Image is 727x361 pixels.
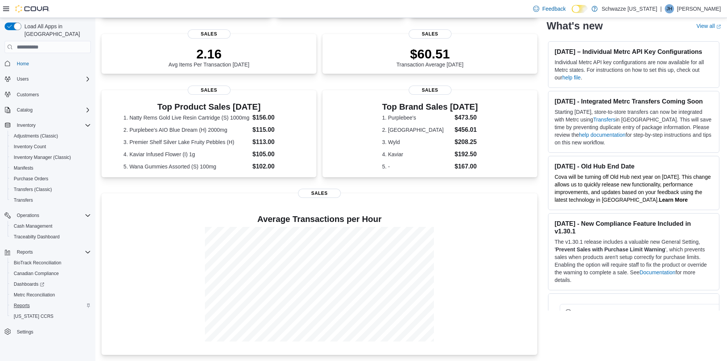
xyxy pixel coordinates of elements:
span: Settings [17,329,33,335]
button: [US_STATE] CCRS [8,311,94,322]
dd: $105.00 [253,150,295,159]
button: Catalog [14,105,35,115]
button: Users [14,74,32,84]
span: Transfers [14,197,33,203]
a: Inventory Manager (Classic) [11,153,74,162]
span: Reports [17,249,33,255]
div: Transaction Average [DATE] [397,46,464,68]
button: Transfers (Classic) [8,184,94,195]
a: Adjustments (Classic) [11,131,61,141]
span: Manifests [11,164,91,173]
span: Transfers (Classic) [14,186,52,193]
button: Inventory Manager (Classic) [8,152,94,163]
svg: External link [716,24,721,29]
a: Traceabilty Dashboard [11,232,63,241]
h3: [DATE] - Integrated Metrc Transfers Coming Soon [555,97,713,105]
dt: 2. Purplebee's AIO Blue Dream (H) 2000mg [124,126,250,134]
span: JH [667,4,672,13]
dt: 4. Kaviar [382,151,451,158]
span: [US_STATE] CCRS [14,313,53,319]
a: Manifests [11,164,36,173]
h3: Top Brand Sales [DATE] [382,102,478,112]
span: Cova will be turning off Old Hub next year on [DATE]. This change allows us to quickly release ne... [555,174,711,203]
button: Reports [8,300,94,311]
span: Reports [11,301,91,310]
span: Traceabilty Dashboard [14,234,60,240]
span: Inventory Manager (Classic) [14,154,71,160]
button: Operations [14,211,42,220]
a: Metrc Reconciliation [11,290,58,299]
a: help documentation [579,132,625,138]
img: Cova [15,5,50,13]
span: Inventory [14,121,91,130]
span: Customers [14,90,91,99]
p: Individual Metrc API key configurations are now available for all Metrc states. For instructions ... [555,58,713,81]
span: Reports [14,248,91,257]
button: Traceabilty Dashboard [8,231,94,242]
span: Reports [14,303,30,309]
span: Canadian Compliance [14,270,59,277]
span: Cash Management [14,223,52,229]
span: Load All Apps in [GEOGRAPHIC_DATA] [21,23,91,38]
button: Users [2,74,94,84]
button: Adjustments (Classic) [8,131,94,141]
div: Avg Items Per Transaction [DATE] [169,46,250,68]
button: Manifests [8,163,94,173]
dd: $115.00 [253,125,295,134]
dt: 1. Purplebee's [382,114,451,121]
span: Canadian Compliance [11,269,91,278]
span: Feedback [542,5,566,13]
span: Inventory Count [11,142,91,151]
dd: $102.00 [253,162,295,171]
dt: 2. [GEOGRAPHIC_DATA] [382,126,451,134]
h3: [DATE] – Individual Metrc API Key Configurations [555,48,713,55]
span: Operations [14,211,91,220]
a: Purchase Orders [11,174,52,183]
input: Dark Mode [572,5,588,13]
button: Metrc Reconciliation [8,290,94,300]
a: Inventory Count [11,142,49,151]
h4: Average Transactions per Hour [108,215,531,224]
dd: $208.25 [455,138,478,147]
nav: Complex example [5,55,91,357]
button: Canadian Compliance [8,268,94,279]
span: Adjustments (Classic) [14,133,58,139]
a: View allExternal link [696,23,721,29]
dd: $113.00 [253,138,295,147]
span: Purchase Orders [14,176,48,182]
a: Dashboards [11,280,47,289]
button: Catalog [2,105,94,115]
span: Settings [14,327,91,337]
button: Inventory [14,121,39,130]
span: Customers [17,92,39,98]
a: Canadian Compliance [11,269,62,278]
dd: $192.50 [455,150,478,159]
dt: 5. Wana Gummies Assorted (S) 100mg [124,163,250,170]
button: Reports [2,247,94,257]
span: Inventory Count [14,144,46,150]
button: Inventory Count [8,141,94,152]
dt: 3. Wyld [382,138,451,146]
p: 2.16 [169,46,250,62]
span: Traceabilty Dashboard [11,232,91,241]
span: Inventory [17,122,35,128]
span: Sales [188,29,231,39]
span: Home [14,58,91,68]
p: $60.51 [397,46,464,62]
span: Operations [17,212,39,219]
dt: 5. - [382,163,451,170]
a: Cash Management [11,222,55,231]
span: Transfers [11,196,91,205]
span: Catalog [17,107,32,113]
h2: What's new [546,20,603,32]
p: Schwazze [US_STATE] [601,4,657,13]
p: [PERSON_NAME] [677,4,721,13]
button: Settings [2,326,94,337]
button: Cash Management [8,221,94,231]
span: Users [17,76,29,82]
a: [US_STATE] CCRS [11,312,56,321]
button: Operations [2,210,94,221]
p: The v1.30.1 release includes a valuable new General Setting, ' ', which prevents sales when produ... [555,238,713,284]
dd: $156.00 [253,113,295,122]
